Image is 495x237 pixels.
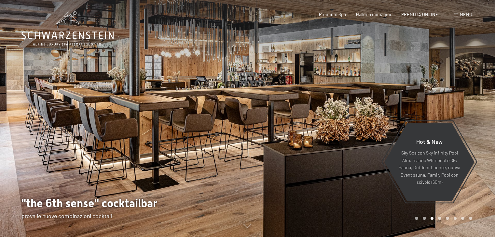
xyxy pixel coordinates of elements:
[460,12,472,17] span: Menu
[356,12,391,17] a: Galleria immagini
[319,12,346,17] a: Premium Spa
[384,123,475,201] a: Hot & New Sky Spa con Sky infinity Pool 23m, grande Whirlpool e Sky Sauna, Outdoor Lounge, nuova ...
[461,217,464,220] div: Carousel Page 7
[416,138,443,145] span: Hot & New
[438,217,441,220] div: Carousel Page 4
[423,217,426,220] div: Carousel Page 2
[431,217,434,220] div: Carousel Page 3 (Current Slide)
[413,217,472,220] div: Carousel Pagination
[469,217,472,220] div: Carousel Page 8
[415,217,418,220] div: Carousel Page 1
[446,217,449,220] div: Carousel Page 5
[401,12,438,17] a: PRENOTA ONLINE
[398,149,461,186] p: Sky Spa con Sky infinity Pool 23m, grande Whirlpool e Sky Sauna, Outdoor Lounge, nuova Event saun...
[454,217,457,220] div: Carousel Page 6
